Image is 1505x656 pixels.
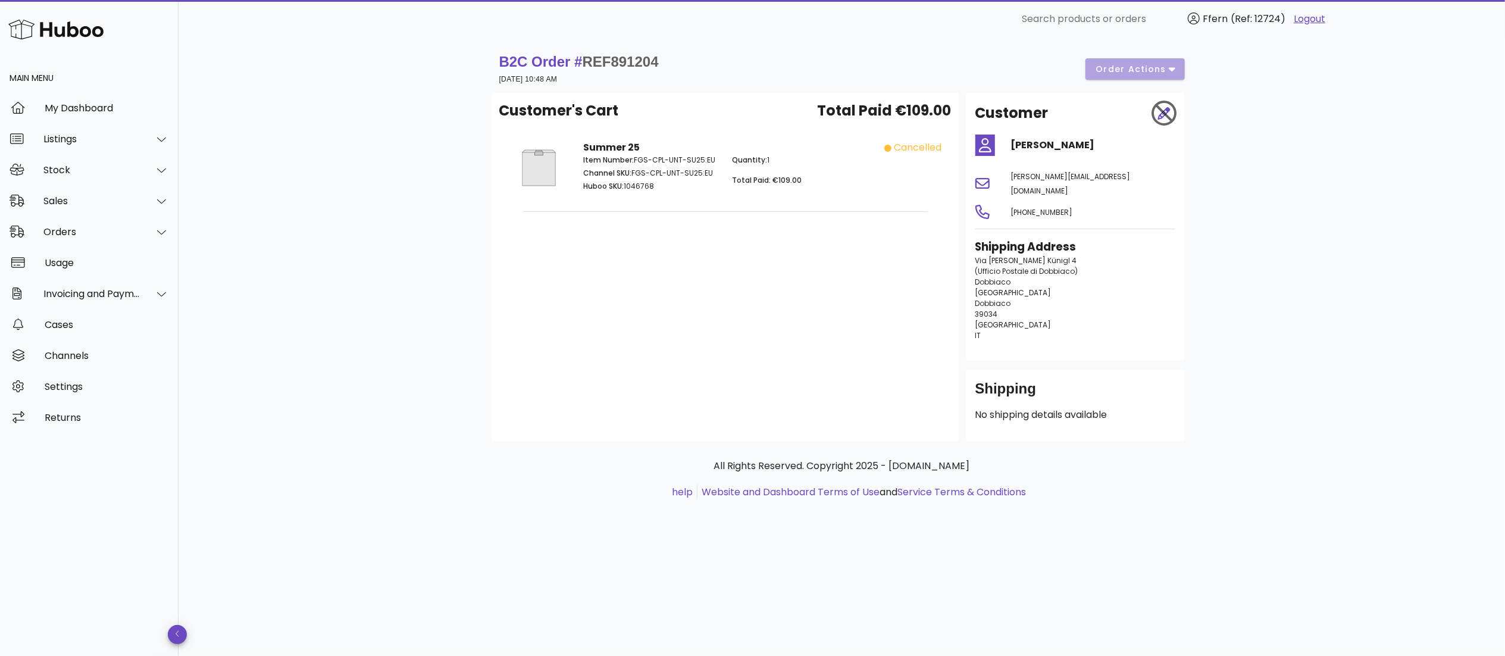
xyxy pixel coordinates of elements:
p: FGS-CPL-UNT-SU25:EU [583,155,718,165]
span: [GEOGRAPHIC_DATA] [975,320,1052,330]
span: Via [PERSON_NAME] Künigl 4 [975,255,1077,265]
p: All Rights Reserved. Copyright 2025 - [DOMAIN_NAME] [502,459,1182,473]
span: [PERSON_NAME][EMAIL_ADDRESS][DOMAIN_NAME] [1011,171,1131,196]
span: [GEOGRAPHIC_DATA] [975,288,1052,298]
div: Stock [43,164,140,176]
span: Quantity: [732,155,767,165]
span: Item Number: [583,155,634,165]
a: help [672,485,693,499]
h4: [PERSON_NAME] [1011,138,1175,152]
div: cancelled [894,140,941,155]
small: [DATE] 10:48 AM [499,75,558,83]
div: Returns [45,412,169,423]
a: Website and Dashboard Terms of Use [702,485,880,499]
a: Logout [1294,12,1325,26]
div: Orders [43,226,140,238]
span: REF891204 [583,54,659,70]
span: Total Paid €109.00 [818,100,952,121]
div: Usage [45,257,169,268]
p: No shipping details available [975,408,1175,422]
span: 39034 [975,309,998,319]
div: Channels [45,350,169,361]
div: Listings [43,133,140,145]
strong: Summer 25 [583,140,640,154]
span: Customer's Cart [499,100,619,121]
div: Settings [45,381,169,392]
span: Total Paid: €109.00 [732,175,802,185]
strong: B2C Order # [499,54,659,70]
h3: Shipping Address [975,239,1175,255]
img: Product Image [509,140,569,195]
p: 1 [732,155,867,165]
a: Service Terms & Conditions [897,485,1026,499]
span: Huboo SKU: [583,181,624,191]
span: (Ref: 12724) [1231,12,1285,26]
span: Ffern [1203,12,1228,26]
span: [PHONE_NUMBER] [1011,207,1073,217]
span: (Ufficio Postale di Dobbiaco) [975,266,1078,276]
span: Dobbiaco [975,277,1011,287]
div: Cases [45,319,169,330]
span: Channel SKU: [583,168,631,178]
h2: Customer [975,102,1049,124]
div: My Dashboard [45,102,169,114]
p: FGS-CPL-UNT-SU25:EU [583,168,718,179]
p: 1046768 [583,181,718,192]
li: and [697,485,1026,499]
div: Sales [43,195,140,207]
div: Shipping [975,379,1175,408]
div: Invoicing and Payments [43,288,140,299]
span: IT [975,330,981,341]
span: Dobbiaco [975,298,1011,308]
img: Huboo Logo [8,17,104,42]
